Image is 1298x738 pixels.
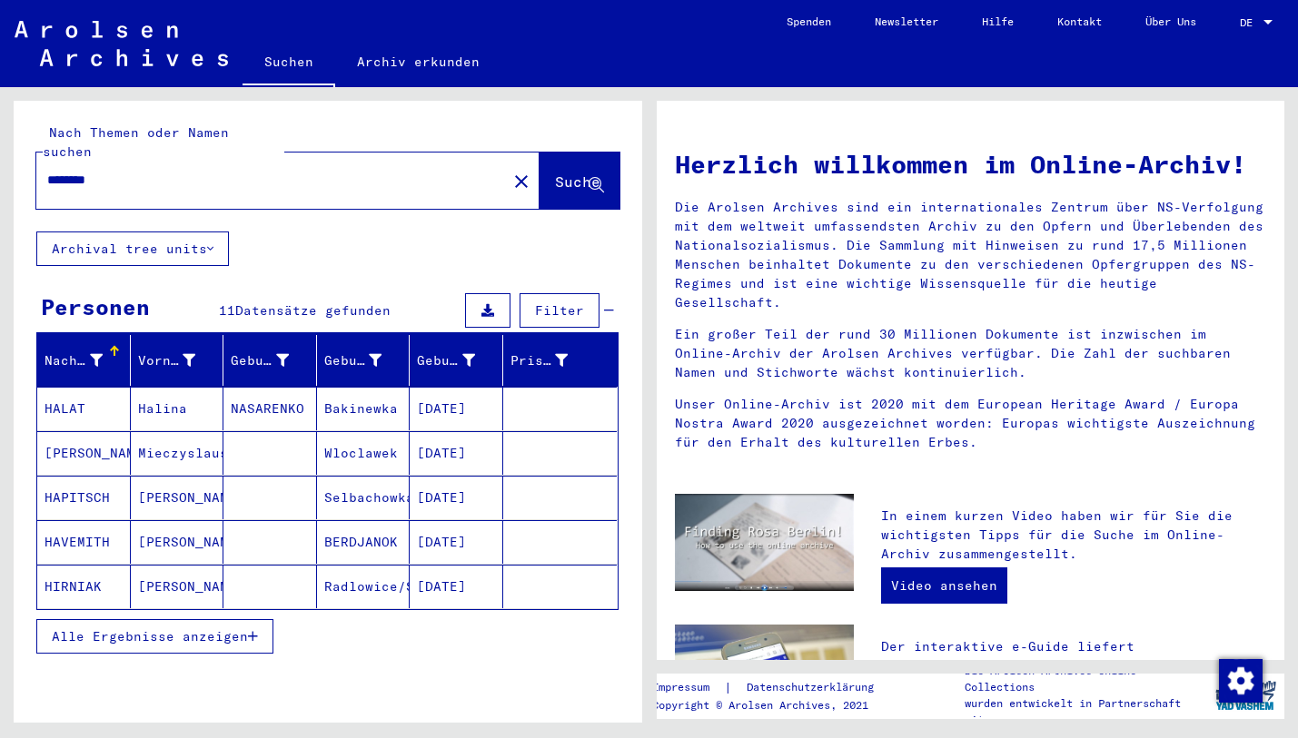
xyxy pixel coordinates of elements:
mat-cell: Mieczyslaus [131,431,224,475]
mat-cell: Wloclawek [317,431,411,475]
mat-cell: [PERSON_NAME] [37,431,131,475]
span: DE [1240,16,1260,29]
a: Video ansehen [881,567,1007,604]
p: Die Arolsen Archives Online-Collections [965,663,1205,695]
button: Clear [503,162,540,199]
div: Geburt‏ [324,351,382,370]
mat-cell: HAPITSCH [37,476,131,519]
div: | [652,678,896,697]
mat-cell: [DATE] [410,431,503,475]
img: Zustimmung ändern [1219,659,1263,703]
mat-cell: [PERSON_NAME] [131,565,224,608]
div: Vorname [138,351,196,370]
mat-icon: close [510,171,532,192]
mat-cell: Radlowice/Smabor [317,565,411,608]
mat-cell: HIRNIAK [37,565,131,608]
mat-header-cell: Vorname [131,335,224,386]
mat-cell: Bakinewka [317,387,411,430]
div: Nachname [45,346,130,375]
mat-cell: Selbachowka [317,476,411,519]
div: Geburtsname [231,351,289,370]
img: yv_logo.png [1212,673,1280,718]
mat-cell: [DATE] [410,565,503,608]
a: Archiv erkunden [335,40,501,84]
a: Suchen [243,40,335,87]
span: Datensätze gefunden [235,302,391,319]
span: Suche [555,172,600,191]
span: 11 [219,302,235,319]
mat-header-cell: Geburt‏ [317,335,411,386]
span: Alle Ergebnisse anzeigen [52,628,248,645]
div: Geburtsname [231,346,316,375]
mat-cell: HALAT [37,387,131,430]
p: Die Arolsen Archives sind ein internationales Zentrum über NS-Verfolgung mit dem weltweit umfasse... [675,198,1267,312]
img: Arolsen_neg.svg [15,21,228,66]
mat-cell: NASARENKO [223,387,317,430]
mat-header-cell: Geburtsname [223,335,317,386]
div: Vorname [138,346,223,375]
span: Filter [535,302,584,319]
p: In einem kurzen Video haben wir für Sie die wichtigsten Tipps für die Suche im Online-Archiv zusa... [881,507,1266,564]
mat-header-cell: Geburtsdatum [410,335,503,386]
div: Geburtsdatum [417,351,475,370]
p: Copyright © Arolsen Archives, 2021 [652,697,896,713]
h1: Herzlich willkommen im Online-Archiv! [675,145,1267,183]
div: Personen [41,290,150,323]
img: video.jpg [675,494,854,591]
mat-cell: [PERSON_NAME] [131,520,224,564]
div: Nachname [45,351,103,370]
div: Geburt‏ [324,346,410,375]
mat-cell: BERDJANOK [317,520,411,564]
mat-cell: [DATE] [410,520,503,564]
a: Impressum [652,678,724,697]
mat-cell: [DATE] [410,387,503,430]
p: Unser Online-Archiv ist 2020 mit dem European Heritage Award / Europa Nostra Award 2020 ausgezeic... [675,395,1267,452]
div: Geburtsdatum [417,346,502,375]
mat-header-cell: Prisoner # [503,335,618,386]
button: Archival tree units [36,231,229,266]
mat-cell: Halina [131,387,224,430]
a: Datenschutzerklärung [732,678,896,697]
mat-cell: [DATE] [410,476,503,519]
mat-cell: HAVEMITH [37,520,131,564]
button: Suche [540,153,619,209]
div: Prisoner # [510,346,596,375]
p: wurden entwickelt in Partnerschaft mit [965,695,1205,728]
button: Filter [520,293,599,328]
mat-label: Nach Themen oder Namen suchen [43,124,229,160]
button: Alle Ergebnisse anzeigen [36,619,273,654]
mat-cell: [PERSON_NAME] [131,476,224,519]
p: Ein großer Teil der rund 30 Millionen Dokumente ist inzwischen im Online-Archiv der Arolsen Archi... [675,325,1267,382]
mat-header-cell: Nachname [37,335,131,386]
div: Prisoner # [510,351,569,370]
